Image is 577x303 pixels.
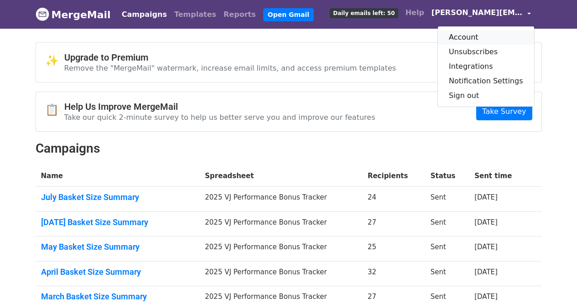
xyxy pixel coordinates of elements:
[362,211,425,236] td: 27
[531,259,577,303] iframe: Chat Widget
[474,193,498,201] a: [DATE]
[402,4,428,22] a: Help
[438,59,534,74] a: Integrations
[36,7,49,21] img: MergeMail logo
[199,211,362,236] td: 2025 VJ Performance Bonus Tracker
[362,261,425,286] td: 32
[118,5,171,24] a: Campaigns
[330,8,398,18] span: Daily emails left: 50
[362,236,425,262] td: 25
[474,293,498,301] a: [DATE]
[438,45,534,59] a: Unsubscribes
[199,236,362,262] td: 2025 VJ Performance Bonus Tracker
[64,113,375,122] p: Take our quick 2-minute survey to help us better serve you and improve our features
[476,103,532,120] a: Take Survey
[474,268,498,276] a: [DATE]
[45,54,64,67] span: ✨
[425,187,469,212] td: Sent
[474,243,498,251] a: [DATE]
[41,192,194,202] a: July Basket Size Summary
[469,165,528,187] th: Sent time
[64,52,396,63] h4: Upgrade to Premium
[220,5,260,24] a: Reports
[425,261,469,286] td: Sent
[36,141,542,156] h2: Campaigns
[64,101,375,112] h4: Help Us Improve MergeMail
[438,74,534,88] a: Notification Settings
[263,8,314,21] a: Open Gmail
[438,88,534,103] a: Sign out
[425,211,469,236] td: Sent
[199,187,362,212] td: 2025 VJ Performance Bonus Tracker
[437,26,535,107] div: [PERSON_NAME][EMAIL_ADDRESS][DOMAIN_NAME]
[362,165,425,187] th: Recipients
[199,261,362,286] td: 2025 VJ Performance Bonus Tracker
[474,218,498,226] a: [DATE]
[326,4,401,22] a: Daily emails left: 50
[171,5,220,24] a: Templates
[36,165,200,187] th: Name
[41,292,194,302] a: March Basket Size Summary
[362,187,425,212] td: 24
[428,4,535,25] a: [PERSON_NAME][EMAIL_ADDRESS][DOMAIN_NAME]
[41,217,194,227] a: [DATE] Basket Size Summary
[425,236,469,262] td: Sent
[431,7,523,18] span: [PERSON_NAME][EMAIL_ADDRESS][DOMAIN_NAME]
[41,267,194,277] a: April Basket Size Summary
[36,5,111,24] a: MergeMail
[438,30,534,45] a: Account
[45,103,64,117] span: 📋
[425,165,469,187] th: Status
[64,63,396,73] p: Remove the "MergeMail" watermark, increase email limits, and access premium templates
[199,165,362,187] th: Spreadsheet
[41,242,194,252] a: May Basket Size Summary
